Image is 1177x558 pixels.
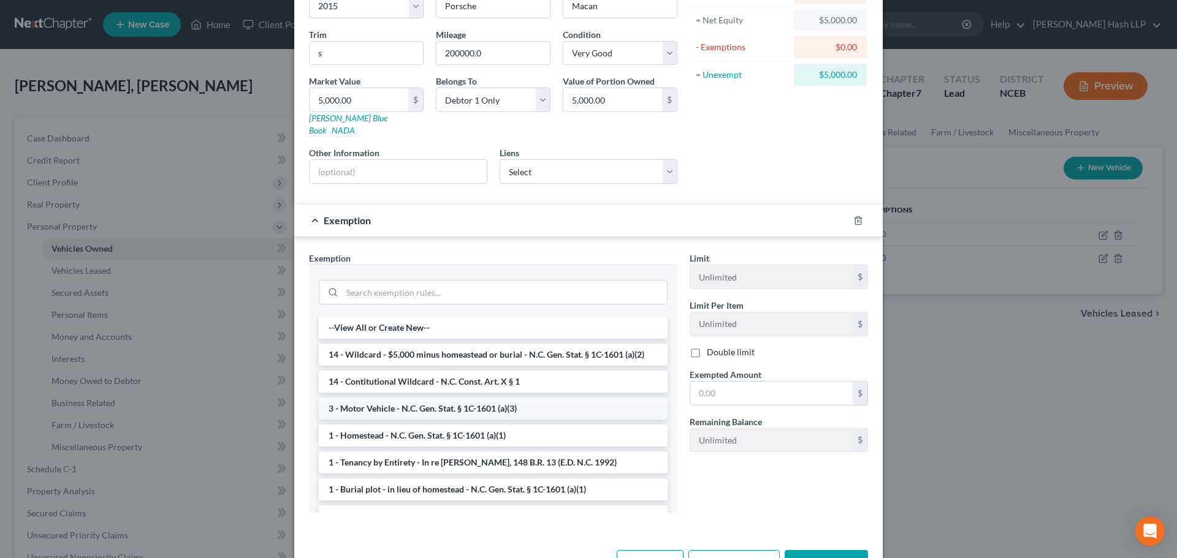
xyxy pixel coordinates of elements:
[309,28,327,41] label: Trim
[342,281,667,304] input: Search exemption rules...
[690,369,761,380] span: Exempted Amount
[319,344,668,366] li: 14 - Wildcard - $5,000 minus homeastead or burial - N.C. Gen. Stat. § 1C-1601 (a)(2)
[436,42,550,65] input: --
[324,214,371,226] span: Exemption
[563,88,662,111] input: 0.00
[310,160,487,183] input: (optional)
[319,317,668,339] li: --View All or Create New--
[319,478,668,500] li: 1 - Burial plot - in lieu of homestead - N.C. Gen. Stat. § 1C-1601 (a)(1)
[853,265,867,288] div: $
[690,429,853,452] input: --
[309,253,351,263] span: Exemption
[662,88,677,111] div: $
[436,28,466,41] label: Mileage
[319,424,668,447] li: 1 - Homestead - N.C. Gen. Stat. § 1C-1601 (a)(1)
[696,14,788,26] div: = Net Equity
[690,382,853,405] input: 0.00
[853,312,867,336] div: $
[804,69,857,81] div: $5,000.00
[690,415,762,428] label: Remaining Balance
[310,88,408,111] input: 0.00
[309,113,387,135] a: [PERSON_NAME] Blue Book
[500,146,519,159] label: Liens
[563,28,601,41] label: Condition
[319,451,668,473] li: 1 - Tenancy by Entirety - In re [PERSON_NAME], 148 B.R. 13 (E.D. N.C. 1992)
[310,42,423,65] input: ex. LS, LT, etc
[853,382,867,405] div: $
[319,505,668,527] li: 1 - Homestead (surviving spouse 65 or older) - N.C. Gen. Stat. § 1C-1601 (a)(1),(2)
[563,75,655,88] label: Value of Portion Owned
[804,14,857,26] div: $5,000.00
[309,146,379,159] label: Other Information
[309,75,360,88] label: Market Value
[319,398,668,420] li: 3 - Motor Vehicle - N.C. Gen. Stat. § 1C-1601 (a)(3)
[696,41,788,53] div: - Exemptions
[707,346,755,358] label: Double limit
[690,312,853,336] input: --
[436,76,477,86] span: Belongs To
[690,265,853,288] input: --
[804,41,857,53] div: $0.00
[1135,516,1165,546] div: Open Intercom Messenger
[690,253,709,263] span: Limit
[408,88,423,111] div: $
[853,429,867,452] div: $
[332,125,355,135] a: NADA
[319,371,668,393] li: 14 - Contitutional Wildcard - N.C. Const. Art. X § 1
[690,299,744,312] label: Limit Per Item
[696,69,788,81] div: = Unexempt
